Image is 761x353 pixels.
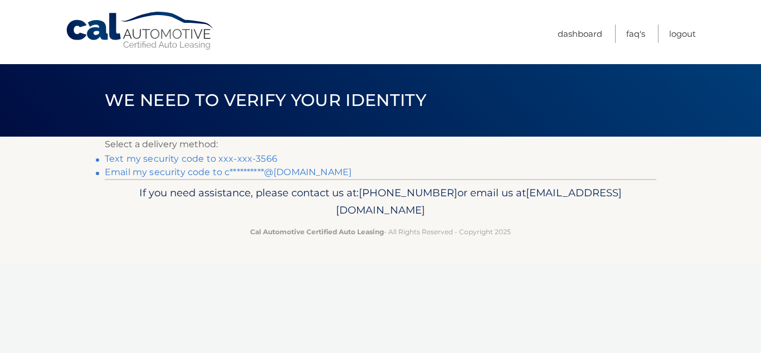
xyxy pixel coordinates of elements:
p: - All Rights Reserved - Copyright 2025 [112,226,649,238]
a: Dashboard [558,25,602,43]
a: Text my security code to xxx-xxx-3566 [105,153,277,164]
p: If you need assistance, please contact us at: or email us at [112,184,649,220]
a: FAQ's [626,25,645,43]
span: We need to verify your identity [105,90,426,110]
strong: Cal Automotive Certified Auto Leasing [250,228,384,236]
a: Email my security code to c**********@[DOMAIN_NAME] [105,167,352,177]
a: Cal Automotive [65,11,216,51]
a: Logout [669,25,696,43]
p: Select a delivery method: [105,137,656,152]
span: [PHONE_NUMBER] [359,186,457,199]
